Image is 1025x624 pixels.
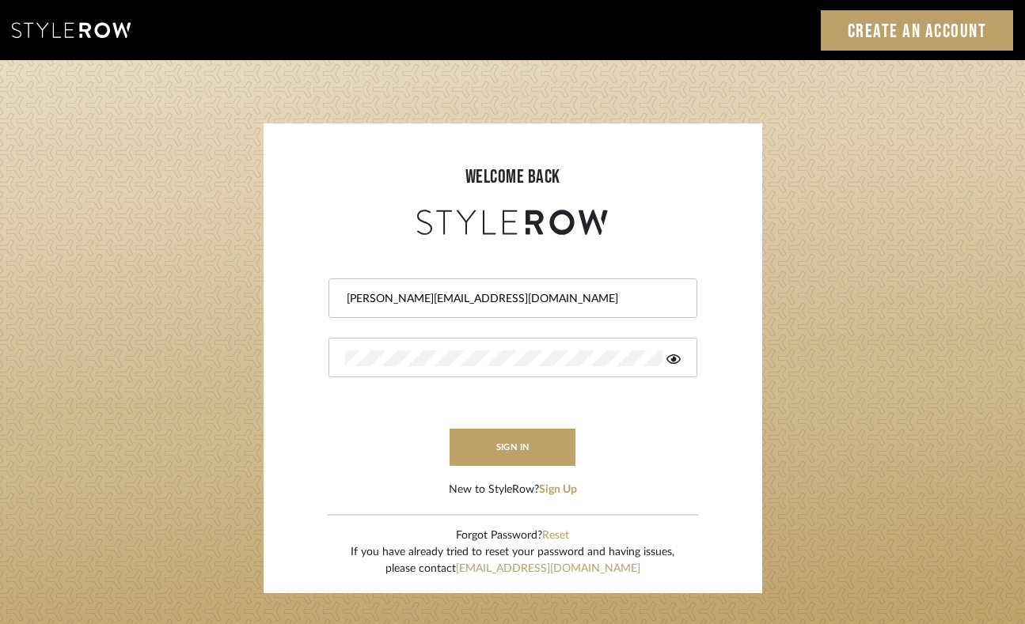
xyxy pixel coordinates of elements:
a: [EMAIL_ADDRESS][DOMAIN_NAME] [456,563,640,574]
div: If you have already tried to reset your password and having issues, please contact [351,544,674,577]
button: Sign Up [539,482,577,498]
button: Reset [542,528,569,544]
button: sign in [450,429,576,466]
div: welcome back [279,163,746,191]
div: New to StyleRow? [449,482,577,498]
a: Create an Account [821,10,1014,51]
div: Forgot Password? [351,528,674,544]
input: Email Address [345,291,677,307]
